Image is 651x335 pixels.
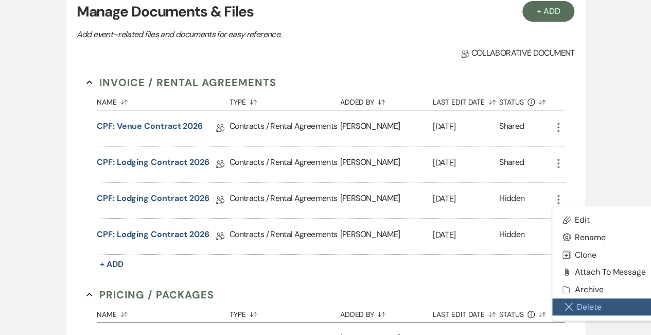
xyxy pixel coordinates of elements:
[499,90,552,110] button: Status
[499,120,524,136] div: Shared
[499,98,524,106] span: Status
[97,120,203,136] a: CPF: Venue Contract 2026
[499,228,524,244] div: Hidden
[97,192,209,208] a: CPF: Lodging Contract 2026
[433,156,499,170] p: [DATE]
[86,287,214,303] button: Pricing / Packages
[433,120,499,133] p: [DATE]
[433,228,499,242] p: [DATE]
[340,90,433,110] button: Added By
[499,192,524,208] div: Hidden
[433,303,499,322] button: Last Edit Date
[86,75,276,90] button: Invoice / Rental Agreements
[340,182,433,218] div: [PERSON_NAME]
[97,303,230,322] button: Name
[230,303,340,322] button: Type
[230,110,340,146] div: Contracts / Rental Agreements
[499,311,524,318] span: Status
[97,257,127,272] button: + Add
[77,28,437,41] p: Add event–related files and documents for easy reference.
[77,1,575,23] h3: Manage Documents & Files
[340,110,433,146] div: [PERSON_NAME]
[100,259,124,270] span: + Add
[433,90,499,110] button: Last Edit Date
[499,303,552,322] button: Status
[230,146,340,182] div: Contracts / Rental Agreements
[522,1,575,22] button: + Add
[340,303,433,322] button: Added By
[97,90,230,110] button: Name
[340,146,433,182] div: [PERSON_NAME]
[230,90,340,110] button: Type
[230,219,340,254] div: Contracts / Rental Agreements
[97,156,209,172] a: CPF: Lodging Contract 2026
[461,47,574,59] span: Collaborative document
[97,228,209,244] a: CPF: Lodging Contract 2026
[499,156,524,172] div: Shared
[340,219,433,254] div: [PERSON_NAME]
[433,192,499,206] p: [DATE]
[230,182,340,218] div: Contracts / Rental Agreements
